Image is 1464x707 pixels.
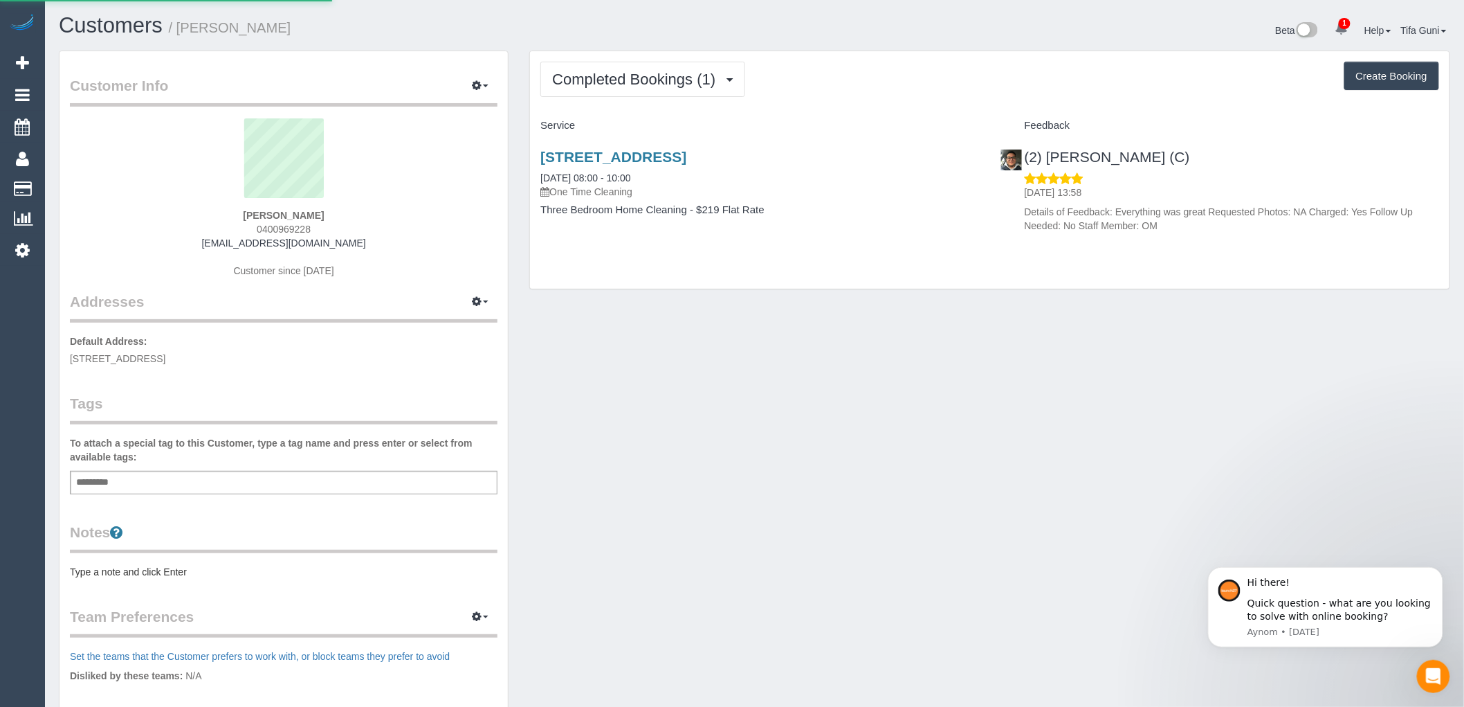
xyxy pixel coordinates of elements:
[1000,149,1190,165] a: (2) [PERSON_NAME] (C)
[1000,120,1439,132] h4: Feedback
[70,393,497,424] legend: Tags
[185,670,201,681] span: N/A
[1001,150,1022,170] img: (2) Roumany Gergis (C)
[243,210,324,221] strong: [PERSON_NAME]
[70,353,165,364] span: [STREET_ADDRESS]
[1328,14,1355,44] a: 1
[552,71,722,88] span: Completed Bookings (1)
[540,149,686,165] a: [STREET_ADDRESS]
[1401,25,1447,36] a: Tifa Guni
[1187,546,1464,670] iframe: Intercom notifications message
[257,224,311,235] span: 0400969228
[169,20,291,35] small: / [PERSON_NAME]
[70,607,497,638] legend: Team Preferences
[1339,18,1351,29] span: 1
[70,651,450,662] a: Set the teams that the Customer prefers to work with, or block teams they prefer to avoid
[8,14,36,33] img: Automaid Logo
[1295,22,1318,40] img: New interface
[70,334,147,348] label: Default Address:
[70,522,497,553] legend: Notes
[540,120,979,132] h4: Service
[70,669,183,683] label: Disliked by these teams:
[540,62,745,97] button: Completed Bookings (1)
[202,238,366,249] a: [EMAIL_ADDRESS][DOMAIN_NAME]
[540,172,630,184] a: [DATE] 08:00 - 10:00
[1417,660,1450,693] iframe: Intercom live chat
[1364,25,1391,36] a: Help
[59,13,163,37] a: Customers
[70,436,497,464] label: To attach a special tag to this Customer, type a tag name and press enter or select from availabl...
[1025,186,1439,199] p: [DATE] 13:58
[70,565,497,579] pre: Type a note and click Enter
[1275,25,1318,36] a: Beta
[540,185,979,199] p: One Time Cleaning
[540,204,979,216] h4: Three Bedroom Home Cleaning - $219 Flat Rate
[1344,62,1439,91] button: Create Booking
[1025,205,1439,233] p: Details of Feedback: Everything was great Requested Photos: NA Charged: Yes Follow Up Needed: No ...
[70,75,497,107] legend: Customer Info
[234,265,334,276] span: Customer since [DATE]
